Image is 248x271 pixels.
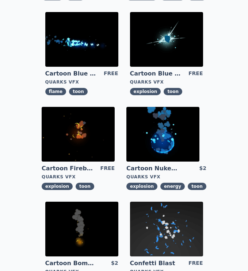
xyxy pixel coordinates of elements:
div: FREE [188,70,203,78]
div: FREE [104,70,118,78]
img: imgAlt [45,12,118,67]
a: Cartoon Nuke Energy Explosion [126,164,179,173]
img: imgAlt [42,107,115,162]
span: toon [188,183,206,190]
img: imgAlt [45,202,118,256]
a: Cartoon Bomb Fuse [45,259,98,267]
span: energy [160,183,185,190]
span: explosion [126,183,157,190]
a: Confetti Blast [130,259,183,267]
span: explosion [42,183,73,190]
div: Quarks VFX [42,174,115,180]
a: Cartoon Blue Flamethrower [45,70,98,78]
div: $2 [199,164,206,173]
img: imgAlt [130,12,203,67]
span: explosion [130,88,161,95]
div: Quarks VFX [130,79,203,85]
span: flame [45,88,66,95]
div: FREE [100,164,115,173]
span: toon [69,88,88,95]
a: Cartoon Fireball Explosion [42,164,94,173]
div: Quarks VFX [45,79,118,85]
img: imgAlt [126,107,199,162]
span: toon [76,183,94,190]
a: Cartoon Blue Gas Explosion [130,70,183,78]
div: Quarks VFX [126,174,206,180]
span: toon [164,88,182,95]
img: imgAlt [130,202,203,256]
div: FREE [188,259,203,267]
div: $2 [111,259,118,267]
